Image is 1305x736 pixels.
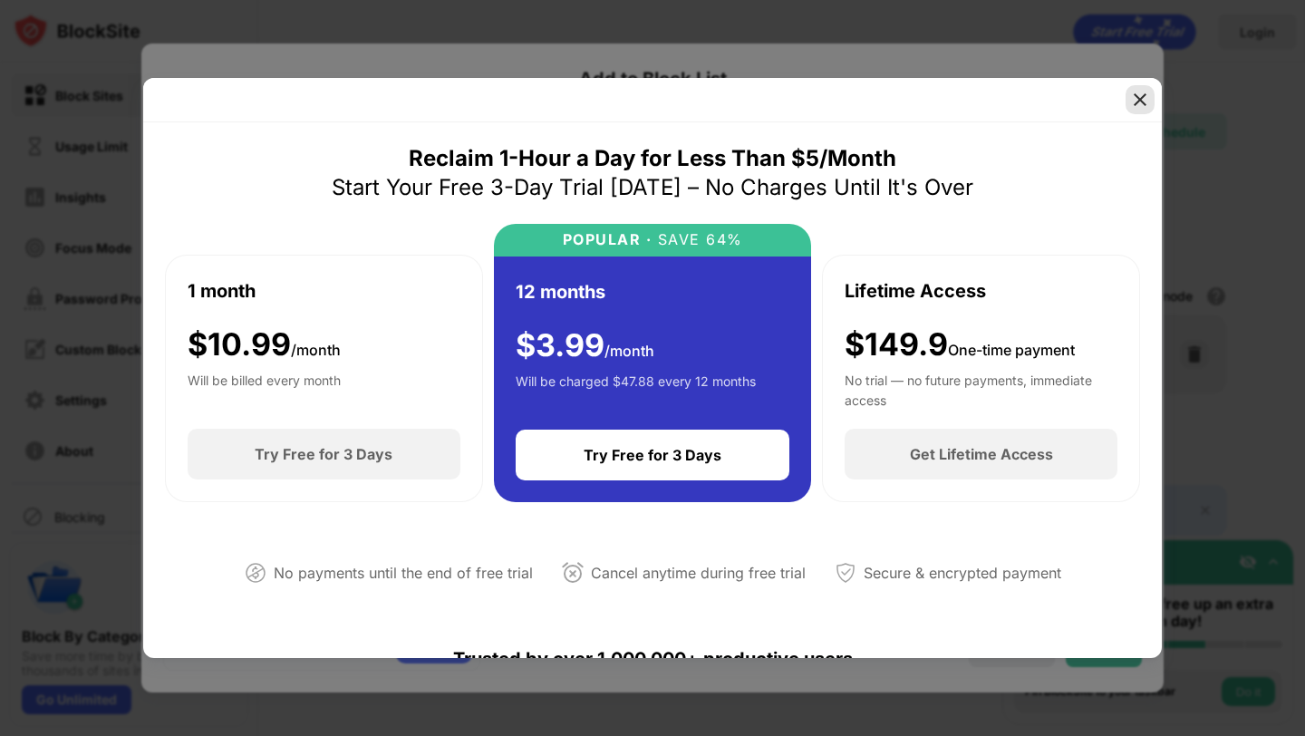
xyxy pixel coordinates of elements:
div: No trial — no future payments, immediate access [845,371,1117,407]
span: /month [604,342,654,360]
div: POPULAR · [563,231,652,248]
div: Will be billed every month [188,371,341,407]
div: $149.9 [845,326,1075,363]
img: not-paying [245,562,266,584]
div: $ 3.99 [516,327,654,364]
div: Try Free for 3 Days [255,445,392,463]
div: Start Your Free 3-Day Trial [DATE] – No Charges Until It's Over [332,173,973,202]
div: Trusted by over 1,000,000+ productive users [165,615,1140,702]
div: Try Free for 3 Days [584,446,721,464]
div: Cancel anytime during free trial [591,560,806,586]
div: No payments until the end of free trial [274,560,533,586]
span: /month [291,341,341,359]
div: Will be charged $47.88 every 12 months [516,372,756,408]
div: Get Lifetime Access [910,445,1053,463]
div: Lifetime Access [845,277,986,305]
div: Reclaim 1-Hour a Day for Less Than $5/Month [409,144,896,173]
img: secured-payment [835,562,856,584]
div: 12 months [516,278,605,305]
div: SAVE 64% [652,231,743,248]
div: $ 10.99 [188,326,341,363]
img: cancel-anytime [562,562,584,584]
span: One-time payment [948,341,1075,359]
div: 1 month [188,277,256,305]
div: Secure & encrypted payment [864,560,1061,586]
